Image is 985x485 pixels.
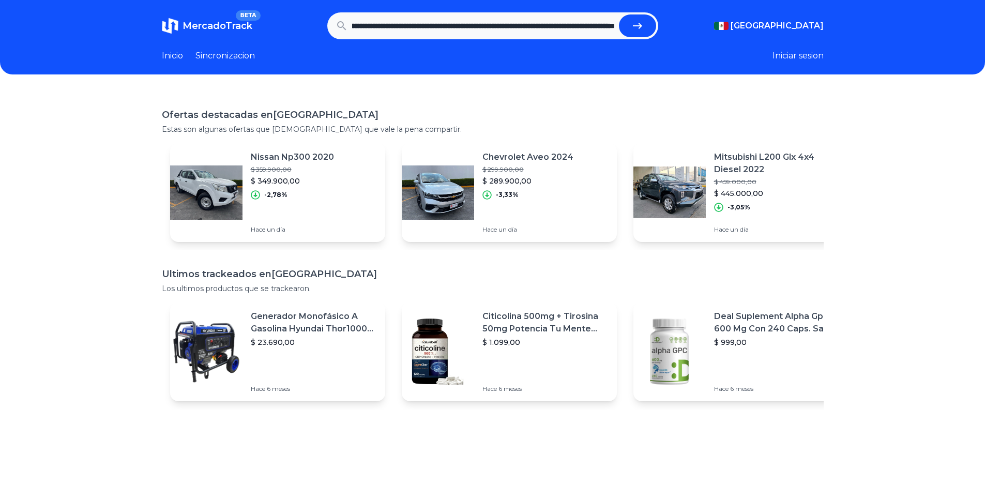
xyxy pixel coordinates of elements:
p: -3,05% [728,203,750,211]
p: Hace 6 meses [714,385,840,393]
p: Hace un día [482,225,573,234]
p: $ 999,00 [714,337,840,347]
p: Hace 6 meses [251,385,377,393]
img: Featured image [633,315,706,388]
a: Featured imageCiticolina 500mg + Tirosina 50mg Potencia Tu Mente (120caps) Sabor Sin Sabor$ 1.099... [402,302,617,401]
p: Mitsubishi L200 Glx 4x4 Diesel 2022 [714,151,840,176]
a: Sincronizacion [195,50,255,62]
img: Mexico [714,22,729,30]
p: $ 23.690,00 [251,337,377,347]
span: MercadoTrack [183,20,252,32]
p: $ 289.900,00 [482,176,573,186]
p: $ 299.900,00 [482,165,573,174]
span: [GEOGRAPHIC_DATA] [731,20,824,32]
p: $ 1.099,00 [482,337,609,347]
a: Featured imageGenerador Monofásico A Gasolina Hyundai Thor10000 P 11.5 Kw$ 23.690,00Hace 6 meses [170,302,385,401]
img: Featured image [402,315,474,388]
p: Citicolina 500mg + Tirosina 50mg Potencia Tu Mente (120caps) Sabor Sin Sabor [482,310,609,335]
img: Featured image [170,156,243,229]
p: $ 459.000,00 [714,178,840,186]
p: Generador Monofásico A Gasolina Hyundai Thor10000 P 11.5 Kw [251,310,377,335]
a: MercadoTrackBETA [162,18,252,34]
p: $ 359.900,00 [251,165,334,174]
a: Featured imageNissan Np300 2020$ 359.900,00$ 349.900,00-2,78%Hace un día [170,143,385,242]
p: Chevrolet Aveo 2024 [482,151,573,163]
img: Featured image [633,156,706,229]
button: [GEOGRAPHIC_DATA] [714,20,824,32]
p: -2,78% [264,191,287,199]
button: Iniciar sesion [772,50,824,62]
a: Featured imageChevrolet Aveo 2024$ 299.900,00$ 289.900,00-3,33%Hace un día [402,143,617,242]
a: Featured imageMitsubishi L200 Glx 4x4 Diesel 2022$ 459.000,00$ 445.000,00-3,05%Hace un día [633,143,848,242]
h1: Ultimos trackeados en [GEOGRAPHIC_DATA] [162,267,824,281]
p: Hace un día [251,225,334,234]
p: Hace 6 meses [482,385,609,393]
a: Featured imageDeal Suplement Alpha Gpc 600 Mg Con 240 Caps. Salud Cerebral Sabor S/n$ 999,00Hace ... [633,302,848,401]
p: $ 349.900,00 [251,176,334,186]
img: Featured image [402,156,474,229]
h1: Ofertas destacadas en [GEOGRAPHIC_DATA] [162,108,824,122]
p: Nissan Np300 2020 [251,151,334,163]
p: -3,33% [496,191,519,199]
p: Hace un día [714,225,840,234]
p: Los ultimos productos que se trackearon. [162,283,824,294]
span: BETA [236,10,260,21]
p: Deal Suplement Alpha Gpc 600 Mg Con 240 Caps. Salud Cerebral Sabor S/n [714,310,840,335]
p: $ 445.000,00 [714,188,840,199]
img: Featured image [170,315,243,388]
img: MercadoTrack [162,18,178,34]
p: Estas son algunas ofertas que [DEMOGRAPHIC_DATA] que vale la pena compartir. [162,124,824,134]
a: Inicio [162,50,183,62]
